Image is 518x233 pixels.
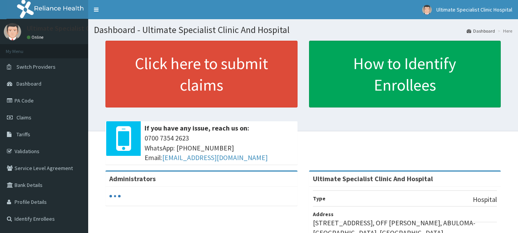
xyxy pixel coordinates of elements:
[27,25,129,32] p: Ultimate Specialist Clinic Hospital
[16,63,56,70] span: Switch Providers
[422,5,432,15] img: User Image
[4,23,21,40] img: User Image
[313,195,326,202] b: Type
[145,124,249,132] b: If you have any issue, reach us on:
[16,131,30,138] span: Tariffs
[94,25,512,35] h1: Dashboard - Ultimate Specialist Clinic And Hospital
[496,28,512,34] li: Here
[313,174,433,183] strong: Ultimate Specialist Clinic And Hospital
[16,114,31,121] span: Claims
[473,195,497,205] p: Hospital
[16,80,41,87] span: Dashboard
[109,174,156,183] b: Administrators
[27,35,45,40] a: Online
[109,190,121,202] svg: audio-loading
[467,28,495,34] a: Dashboard
[105,41,298,107] a: Click here to submit claims
[436,6,512,13] span: Ultimate Specialist Clinic Hospital
[162,153,268,162] a: [EMAIL_ADDRESS][DOMAIN_NAME]
[313,211,334,218] b: Address
[309,41,501,107] a: How to Identify Enrollees
[145,133,294,163] span: 0700 7354 2623 WhatsApp: [PHONE_NUMBER] Email:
